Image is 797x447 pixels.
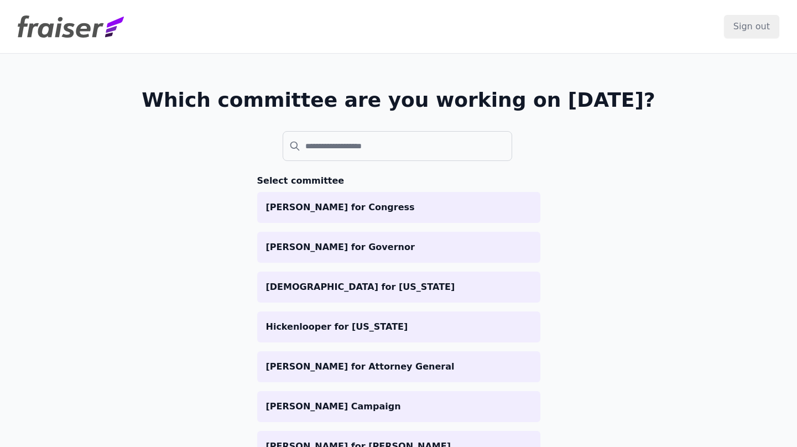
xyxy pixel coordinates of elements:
[257,272,540,303] a: [DEMOGRAPHIC_DATA] for [US_STATE]
[266,241,532,254] p: [PERSON_NAME] for Governor
[18,15,124,38] img: Fraiser Logo
[724,15,779,38] input: Sign out
[266,320,532,334] p: Hickenlooper for [US_STATE]
[266,280,532,294] p: [DEMOGRAPHIC_DATA] for [US_STATE]
[257,311,540,342] a: Hickenlooper for [US_STATE]
[257,174,540,188] h3: Select committee
[266,400,532,413] p: [PERSON_NAME] Campaign
[266,201,532,214] p: [PERSON_NAME] for Congress
[142,89,655,111] h1: Which committee are you working on [DATE]?
[257,232,540,263] a: [PERSON_NAME] for Governor
[257,351,540,382] a: [PERSON_NAME] for Attorney General
[257,391,540,422] a: [PERSON_NAME] Campaign
[257,192,540,223] a: [PERSON_NAME] for Congress
[266,360,532,373] p: [PERSON_NAME] for Attorney General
